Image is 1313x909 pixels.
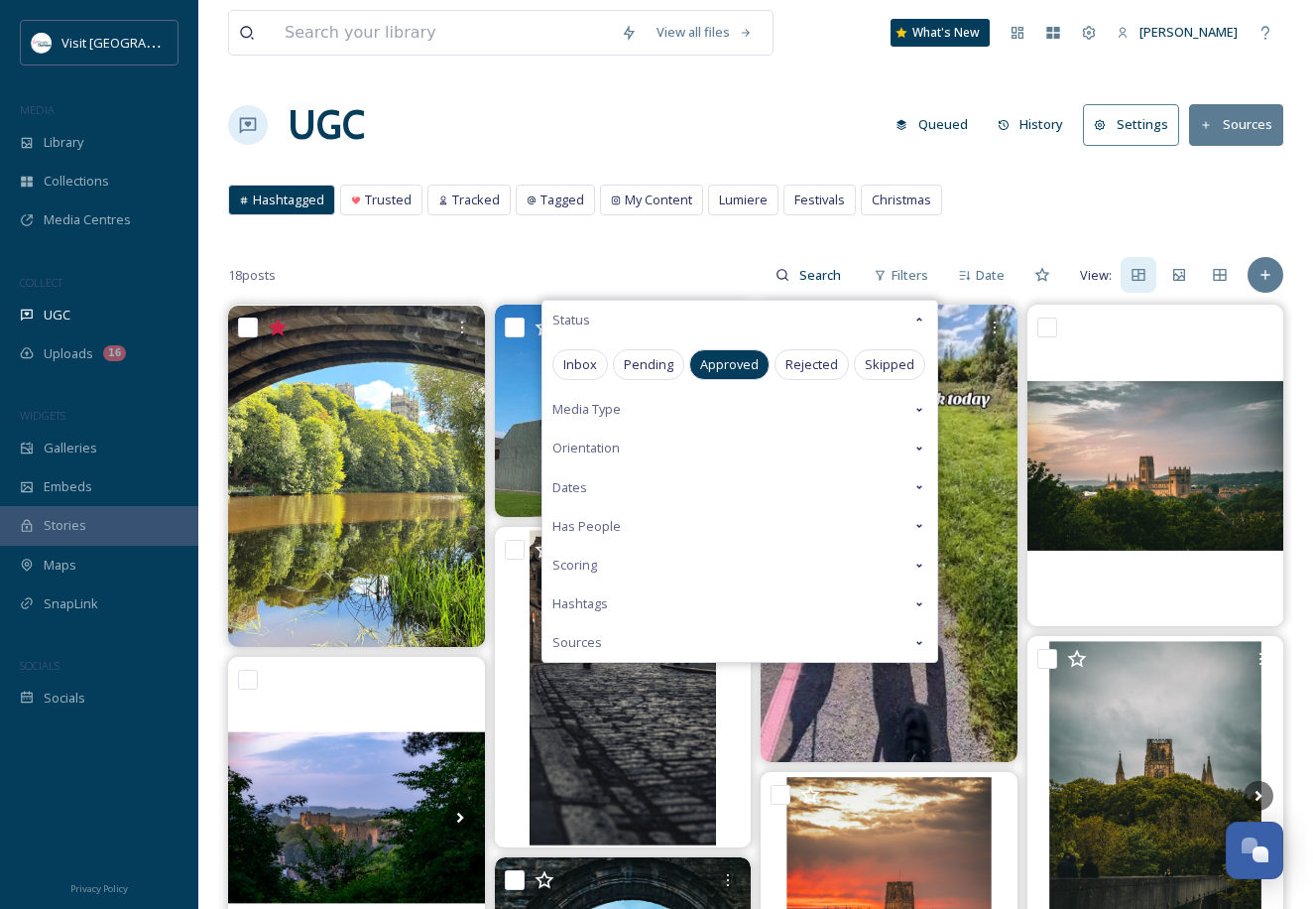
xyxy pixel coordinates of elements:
[20,408,65,423] span: WIDGETS
[892,266,928,285] span: Filters
[1083,104,1179,145] button: Settings
[976,266,1005,285] span: Date
[253,191,324,209] span: Hashtagged
[228,306,485,647] img: In Durham, England. #visitdurham #lovetoseeplaces #durhamengland #visitengland
[365,191,412,209] span: Trusted
[495,305,752,517] img: Above Beyond Below, Mural in Seaham. Has it been windy where you are? Hope nothing has blown away...
[552,556,597,575] span: Scoring
[700,355,759,374] span: Approved
[103,345,126,361] div: 16
[625,191,692,209] span: My Content
[552,633,602,652] span: Sources
[647,13,763,52] a: View all files
[552,439,620,457] span: Orientation
[1027,306,1284,626] img: Getting up for sunrise this morning was not fun but I got this shot from a new location durhamcat...
[70,882,128,895] span: Privacy Policy
[228,266,276,285] span: 18 posts
[552,400,621,419] span: Media Type
[624,355,673,374] span: Pending
[552,594,608,613] span: Hashtags
[44,439,97,457] span: Galleries
[44,689,85,708] span: Socials
[988,105,1074,144] button: History
[452,191,500,209] span: Tracked
[563,355,597,374] span: Inbox
[785,355,838,374] span: Rejected
[1189,104,1283,145] button: Sources
[1107,13,1248,52] a: [PERSON_NAME]
[44,516,86,535] span: Stories
[886,105,988,144] a: Queued
[865,355,914,374] span: Skipped
[44,133,83,152] span: Library
[891,19,990,47] a: What's New
[552,478,587,497] span: Dates
[886,105,978,144] button: Queued
[20,658,60,673] span: SOCIALS
[1080,266,1112,285] span: View:
[44,594,98,613] span: SnapLink
[20,275,62,290] span: COLLECT
[44,210,131,229] span: Media Centres
[70,875,128,899] a: Privacy Policy
[988,105,1084,144] a: History
[32,33,52,53] img: 1680077135441.jpeg
[495,528,752,847] img: The cobbled streets of Durham City can be great foreground material #durham #durhamcity #cobbleds...
[719,191,768,209] span: Lumiere
[44,477,92,496] span: Embeds
[44,556,76,575] span: Maps
[552,517,621,536] span: Has People
[44,306,70,325] span: UGC
[61,33,215,52] span: Visit [GEOGRAPHIC_DATA]
[275,11,611,55] input: Search your library
[1083,104,1189,145] a: Settings
[872,191,931,209] span: Christmas
[288,95,365,155] a: UGC
[1139,23,1238,41] span: [PERSON_NAME]
[552,311,590,329] span: Status
[44,344,93,363] span: Uploads
[789,255,854,295] input: Search
[20,102,55,117] span: MEDIA
[1226,822,1283,879] button: Open Chat
[44,172,109,191] span: Collections
[794,191,845,209] span: Festivals
[540,191,584,209] span: Tagged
